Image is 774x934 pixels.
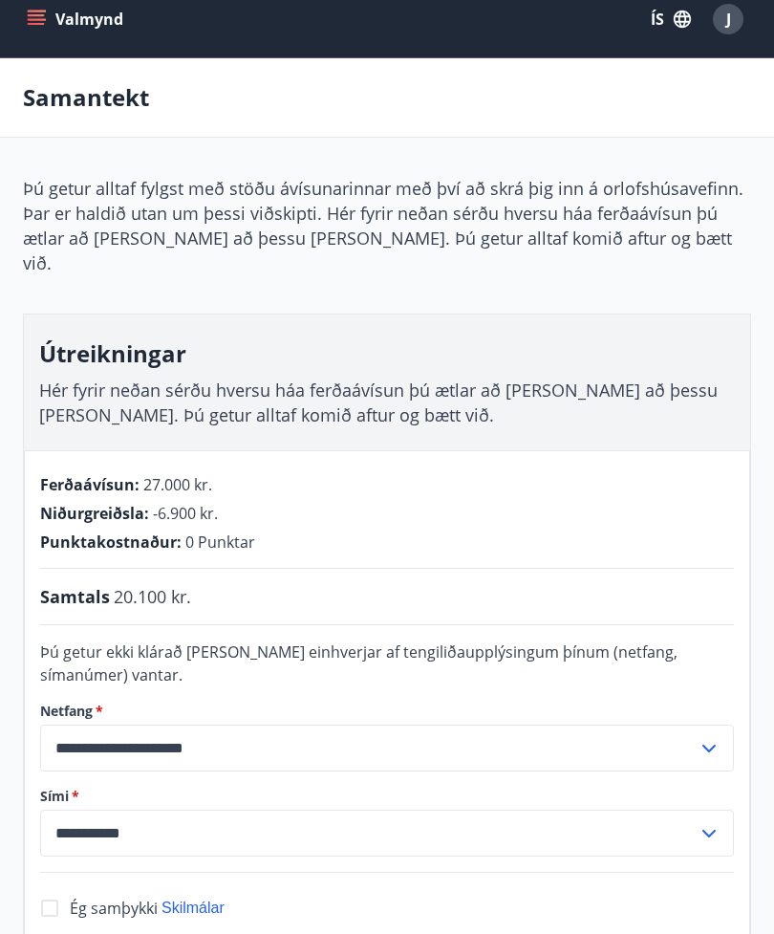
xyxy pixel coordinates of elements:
span: 27.000 kr. [143,474,212,495]
p: Þú getur alltaf fylgst með stöðu ávísunarinnar með því að skrá þig inn á orlofshúsavefinn. Þar er... [23,176,751,275]
span: Hér fyrir neðan sérðu hversu háa ferðaávísun þú ætlar að [PERSON_NAME] að þessu [PERSON_NAME]. Þú... [39,379,718,426]
span: Ég samþykki [70,898,158,919]
span: Samtals [40,584,110,609]
span: -6.900 kr. [153,503,218,524]
span: 20.100 kr. [114,584,191,609]
span: J [726,9,731,30]
span: 0 Punktar [185,532,255,553]
p: Samantekt [23,81,149,114]
button: ÍS [640,2,701,36]
span: Ferðaávísun : [40,474,140,495]
span: Punktakostnaður : [40,532,182,553]
button: menu [23,2,131,36]
span: Þú getur ekki klárað [PERSON_NAME] einhverjar af tengiliðaupplýsingum þínum (netfang, símanúmer) ... [40,641,677,685]
label: Sími [40,787,734,806]
span: Skilmálar [161,900,225,916]
label: Netfang [40,702,734,721]
button: Skilmálar [161,898,225,919]
h3: Útreikningar [39,337,735,370]
span: Niðurgreiðsla : [40,503,149,524]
